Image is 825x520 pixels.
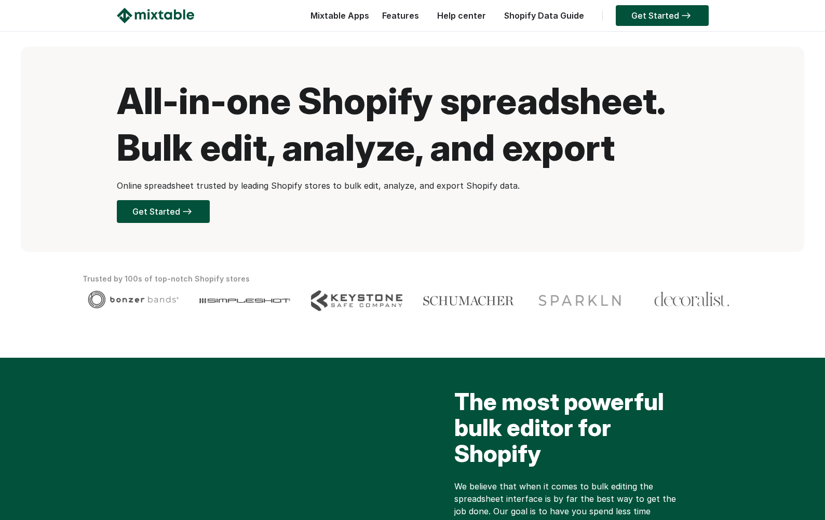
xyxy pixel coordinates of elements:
div: Mixtable Apps [305,8,369,29]
p: Online spreadsheet trusted by leading Shopify stores to bulk edit, analyze, and export Shopify data. [117,179,709,192]
a: Help center [432,10,491,21]
a: Features [377,10,424,21]
img: Client logo [423,290,514,311]
img: Client logo [654,290,731,308]
a: Shopify Data Guide [499,10,589,21]
img: Client logo [311,290,402,311]
a: Get Started [616,5,709,26]
h1: All-in-one Shopify spreadsheet. Bulk edit, analyze, and export [117,78,709,171]
div: Trusted by 100s of top-notch Shopify stores [83,273,742,285]
img: Client logo [535,290,626,311]
img: arrow-right.svg [679,12,693,19]
img: Client logo [88,290,179,308]
img: Client logo [199,290,290,311]
h2: The most powerful bulk editor for Shopify [454,389,688,472]
a: Get Started [117,200,210,223]
img: arrow-right.svg [180,208,194,215]
img: Mixtable logo [117,8,194,23]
